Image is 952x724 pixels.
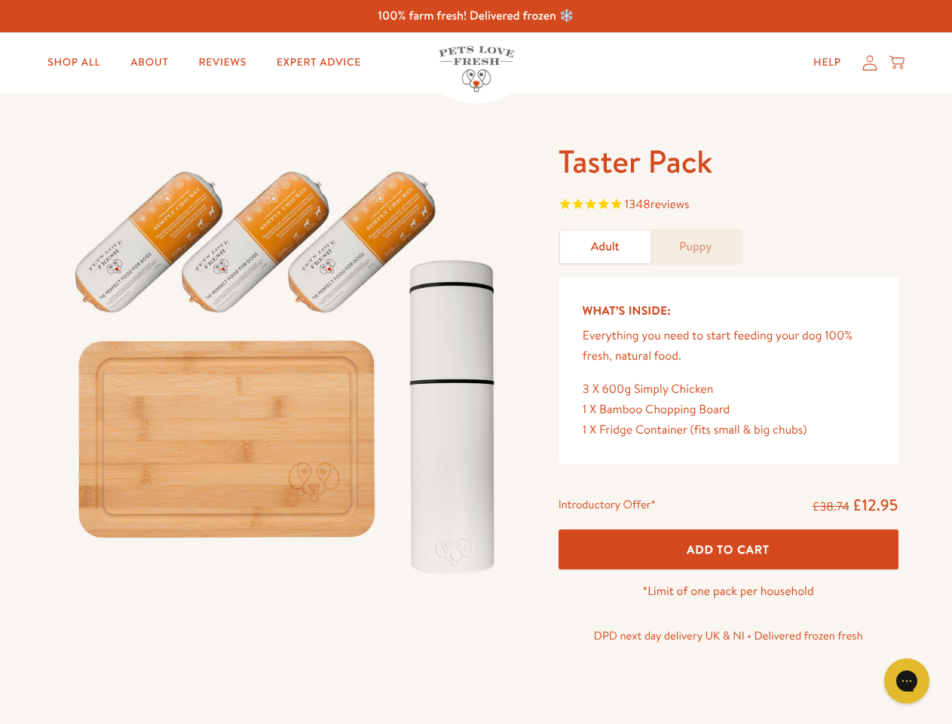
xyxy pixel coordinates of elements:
[559,626,898,646] p: DPD next day delivery UK & NI • Delivered frozen fresh
[801,48,853,78] a: Help
[650,231,741,263] a: Puppy
[583,379,874,400] div: 3 X 600g Simply Chicken
[559,581,898,602] p: *Limit of one pack per household
[559,495,656,517] div: Introductory Offer*
[35,48,112,78] a: Shop All
[813,499,849,515] s: £38.74
[583,326,874,367] p: Everything you need to start feeding your dog 100% fresh, natural food.
[853,494,898,516] span: £12.95
[186,48,258,78] a: Reviews
[265,48,373,78] a: Expert Advice
[687,541,770,557] span: Add To Cart
[54,141,522,591] img: Taster Pack - Adult
[559,141,898,183] h1: Taster Pack
[118,48,180,78] a: About
[439,46,514,92] img: Pets Love Fresh
[559,195,898,217] span: Rated 4.8 out of 5 stars 1348 reviews
[625,196,690,213] span: 1348 reviews
[583,420,874,440] div: 1 X Fridge Container (fits small & big chubs)
[560,231,650,263] a: Adult
[583,301,874,321] h5: What’s Inside:
[877,653,937,709] iframe: Gorgias live chat messenger
[583,401,730,418] span: 1 X Bamboo Chopping Board
[650,196,690,213] span: reviews
[559,529,898,569] button: Add To Cart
